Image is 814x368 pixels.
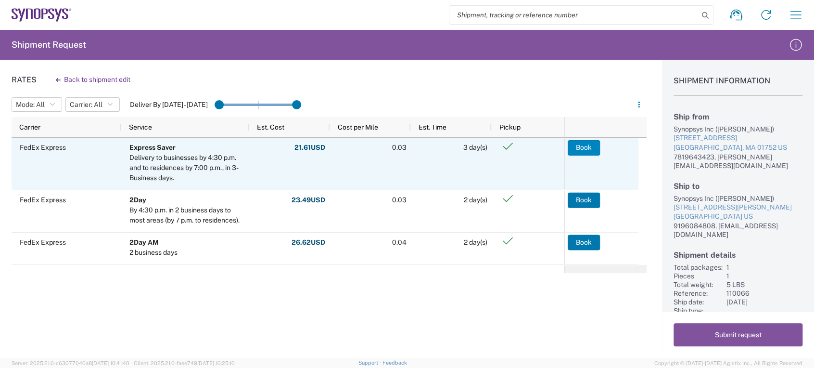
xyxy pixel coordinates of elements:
a: Support [358,360,382,366]
div: Synopsys Inc ([PERSON_NAME]) [674,125,802,133]
span: Service [129,123,152,131]
button: Book [568,140,600,156]
div: Express Saver [129,143,245,153]
span: 0.03 [392,196,407,204]
button: Mode: All [12,97,62,112]
span: Carrier: All [70,100,102,109]
div: Ship date: [674,298,723,306]
span: 2 day(s) [464,196,487,204]
div: Total packages: [674,263,723,272]
span: Carrier [19,123,40,131]
div: 110066 [726,289,802,298]
span: Client: 2025.21.0-faee749 [134,360,235,366]
div: [GEOGRAPHIC_DATA], MA 01752 US [674,143,802,153]
input: Shipment, tracking or reference number [449,6,699,24]
span: Est. Cost [257,123,284,131]
a: [STREET_ADDRESS][PERSON_NAME][GEOGRAPHIC_DATA] US [674,203,802,222]
h2: Shipment Request [12,39,86,51]
div: Total weight: [674,280,723,289]
button: Carrier: All [65,97,120,112]
span: Cost per Mile [338,123,378,131]
div: Pieces [674,272,723,280]
h1: Rates [12,75,37,84]
div: Ship type: [674,306,723,315]
div: [STREET_ADDRESS][PERSON_NAME] [674,203,802,212]
span: 26.62 USD [292,238,325,247]
h1: Shipment Information [674,76,802,96]
span: Mode: All [16,100,45,109]
span: 0.04 [392,238,407,246]
div: [DATE] [726,298,802,306]
button: Book [568,193,600,208]
span: 3 day(s) [463,144,487,151]
div: 7819643423, [PERSON_NAME][EMAIL_ADDRESS][DOMAIN_NAME] [674,153,802,170]
div: 2Day [129,195,245,205]
button: Submit request [674,323,802,346]
div: 2Day AM [129,237,178,248]
span: FedEx Express [20,196,66,204]
h2: Ship from [674,112,802,121]
div: 1 [726,272,802,280]
h2: Shipment details [674,250,802,260]
span: [DATE] 10:41:40 [92,360,129,366]
div: 5 LBS [726,280,802,289]
button: 23.49USD [291,193,326,208]
div: Delivery to businesses by 4:30 p.m. and to residences by 7:00 p.m., in 3-Business days. [129,153,245,183]
span: Server: 2025.21.0-c63077040a8 [12,360,129,366]
a: Feedback [382,360,407,366]
span: Pickup [499,123,521,131]
div: 1 [726,263,802,272]
span: FedEx Express [20,144,66,151]
button: 21.61USD [294,140,326,156]
div: [GEOGRAPHIC_DATA] US [674,212,802,222]
span: 21.61 USD [294,143,325,152]
button: Book [568,235,600,250]
label: Deliver By [DATE] - [DATE] [130,100,208,109]
span: [DATE] 10:25:10 [197,360,235,366]
span: FedEx Express [20,238,66,246]
span: Copyright © [DATE]-[DATE] Agistix Inc., All Rights Reserved [654,359,802,368]
div: 9196084808, [EMAIL_ADDRESS][DOMAIN_NAME] [674,222,802,239]
span: 23.49 USD [292,196,325,205]
button: 26.62USD [291,235,326,250]
span: 2 day(s) [464,238,487,246]
div: By 4:30 p.m. in 2 business days to most areas (by 7 p.m. to residences). [129,205,245,225]
div: Synopsys Inc ([PERSON_NAME]) [674,194,802,203]
span: 0.03 [392,144,407,151]
div: Reference: [674,289,723,298]
a: [STREET_ADDRESS][GEOGRAPHIC_DATA], MA 01752 US [674,133,802,152]
div: 2 business days [129,248,178,258]
div: [STREET_ADDRESS] [674,133,802,143]
h2: Ship to [674,182,802,191]
span: Est. Time [419,123,446,131]
button: Back to shipment edit [48,71,138,88]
